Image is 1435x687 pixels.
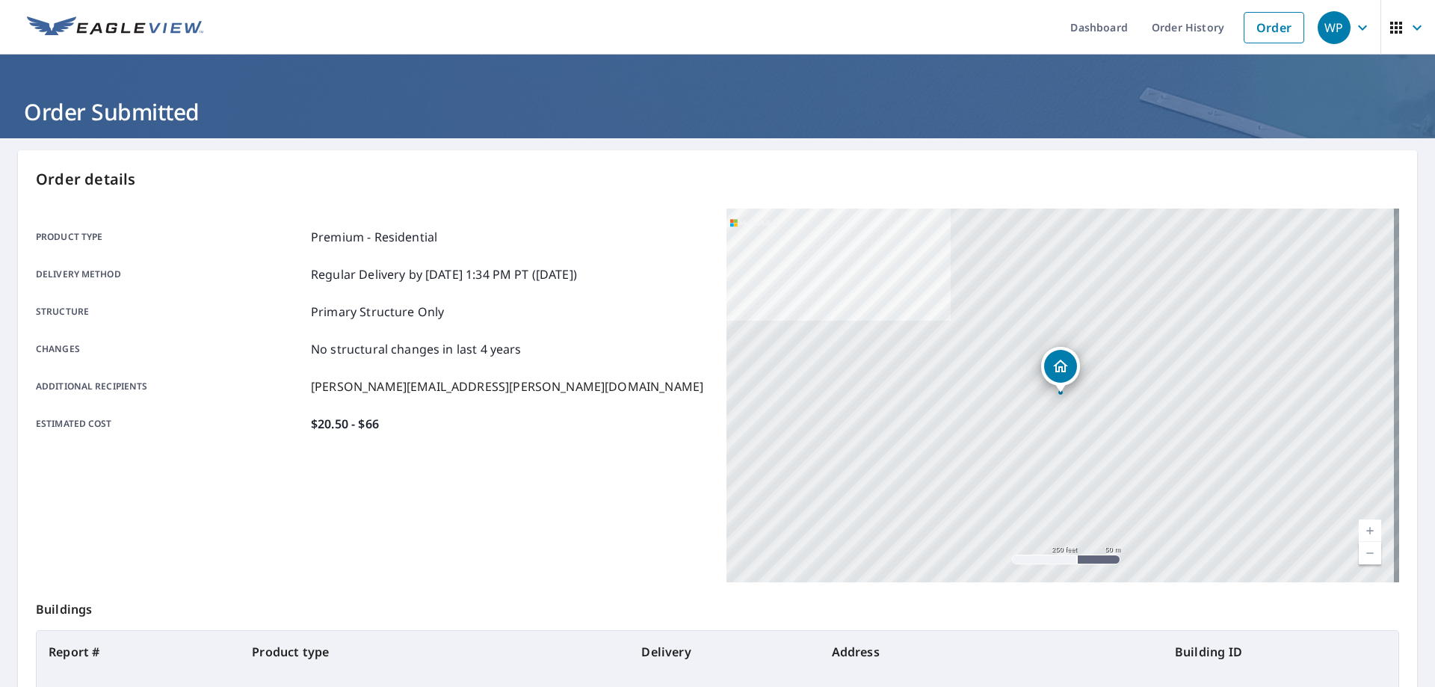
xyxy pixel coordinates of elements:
p: Changes [36,340,305,358]
a: Current Level 17, Zoom In [1359,520,1381,542]
th: Report # [37,631,240,673]
p: Estimated cost [36,415,305,433]
p: [PERSON_NAME][EMAIL_ADDRESS][PERSON_NAME][DOMAIN_NAME] [311,378,703,395]
th: Product type [240,631,629,673]
div: Dropped pin, building 1, Residential property, 15 White Hollow Rd Lakeville, CT 06039 [1041,347,1080,393]
th: Building ID [1163,631,1398,673]
p: Regular Delivery by [DATE] 1:34 PM PT ([DATE]) [311,265,577,283]
p: Premium - Residential [311,228,437,246]
div: WP [1318,11,1351,44]
p: Product type [36,228,305,246]
p: Buildings [36,582,1399,630]
a: Order [1244,12,1304,43]
p: $20.50 - $66 [311,415,379,433]
h1: Order Submitted [18,96,1417,127]
p: Structure [36,303,305,321]
p: Primary Structure Only [311,303,444,321]
th: Delivery [629,631,819,673]
p: Delivery method [36,265,305,283]
th: Address [820,631,1163,673]
img: EV Logo [27,16,203,39]
p: Order details [36,168,1399,191]
p: No structural changes in last 4 years [311,340,522,358]
a: Current Level 17, Zoom Out [1359,542,1381,564]
p: Additional recipients [36,378,305,395]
